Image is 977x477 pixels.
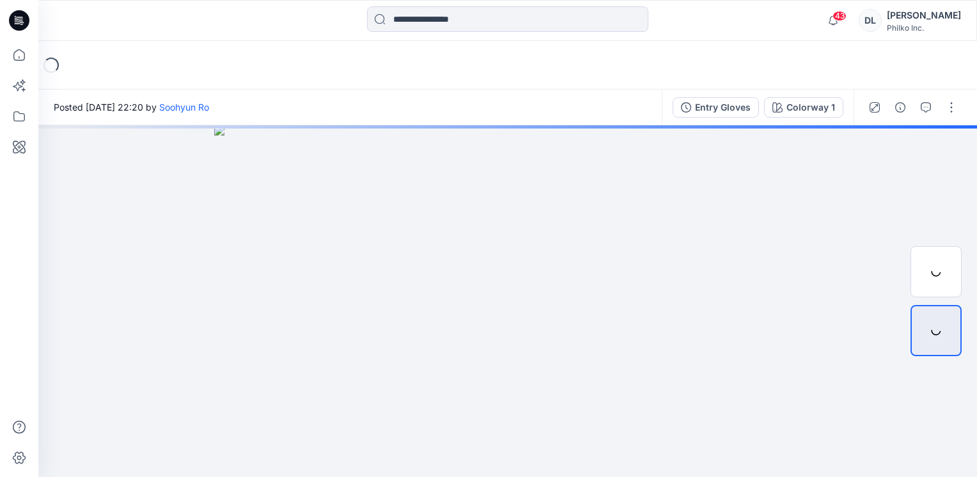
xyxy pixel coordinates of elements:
div: DL [859,9,882,32]
div: Colorway 1 [786,100,835,114]
button: Entry Gloves [673,97,759,118]
div: Philko Inc. [887,23,961,33]
button: Details [890,97,911,118]
div: Entry Gloves [695,100,751,114]
div: [PERSON_NAME] [887,8,961,23]
span: Posted [DATE] 22:20 by [54,100,209,114]
span: 43 [832,11,847,21]
img: eyJhbGciOiJIUzI1NiIsImtpZCI6IjAiLCJzbHQiOiJzZXMiLCJ0eXAiOiJKV1QifQ.eyJkYXRhIjp7InR5cGUiOiJzdG9yYW... [214,125,801,477]
a: Soohyun Ro [159,102,209,113]
button: Colorway 1 [764,97,843,118]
